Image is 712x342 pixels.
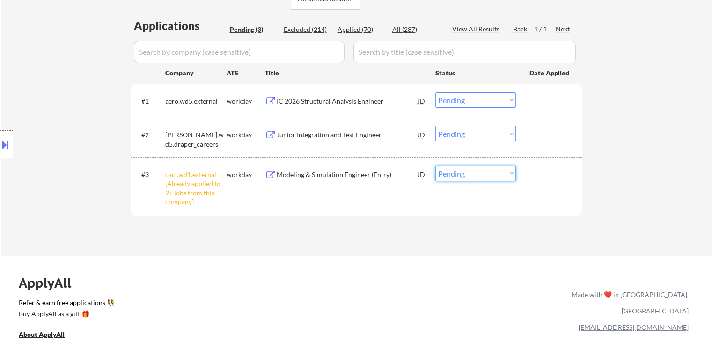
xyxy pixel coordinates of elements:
[417,92,426,109] div: JD
[435,64,516,81] div: Status
[338,25,384,34] div: Applied (70)
[165,130,227,149] div: [PERSON_NAME].wd5.draper_careers
[227,97,265,106] div: workday
[392,25,439,34] div: All (287)
[19,330,65,338] u: About ApplyAll
[19,275,82,291] div: ApplyAll
[19,311,112,317] div: Buy ApplyAll as a gift 🎁
[513,24,528,34] div: Back
[353,41,576,63] input: Search by title (case sensitive)
[277,170,418,179] div: Modeling & Simulation Engineer (Entry)
[452,24,502,34] div: View All Results
[134,41,345,63] input: Search by company (case sensitive)
[19,309,112,321] a: Buy ApplyAll as a gift 🎁
[417,126,426,143] div: JD
[165,170,227,207] div: caci.wd1.external [Already applied to 2+ jobs from this company]
[227,68,265,78] div: ATS
[579,323,689,331] a: [EMAIL_ADDRESS][DOMAIN_NAME]
[19,299,376,309] a: Refer & earn free applications 👯‍♀️
[277,97,418,106] div: IC 2026 Structural Analysis Engineer
[417,166,426,183] div: JD
[165,68,227,78] div: Company
[534,24,556,34] div: 1 / 1
[227,130,265,140] div: workday
[265,68,426,78] div: Title
[556,24,571,34] div: Next
[529,68,571,78] div: Date Applied
[227,170,265,179] div: workday
[568,286,689,319] div: Made with ❤️ in [GEOGRAPHIC_DATA], [GEOGRAPHIC_DATA]
[134,20,227,31] div: Applications
[277,130,418,140] div: Junior Integration and Test Engineer
[19,330,78,342] a: About ApplyAll
[230,25,277,34] div: Pending (3)
[165,97,227,106] div: aero.wd5.external
[284,25,330,34] div: Excluded (214)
